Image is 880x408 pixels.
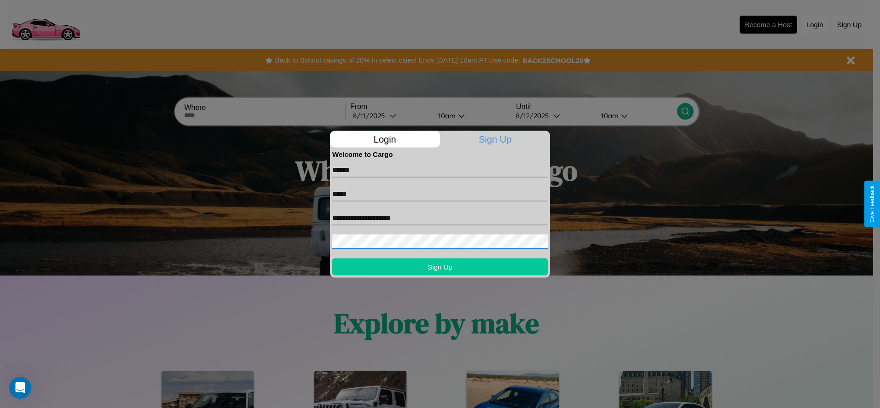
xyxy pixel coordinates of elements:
[332,258,548,275] button: Sign Up
[869,185,875,223] div: Give Feedback
[332,150,548,158] h4: Welcome to Cargo
[330,131,440,147] p: Login
[9,377,31,399] iframe: Intercom live chat
[440,131,550,147] p: Sign Up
